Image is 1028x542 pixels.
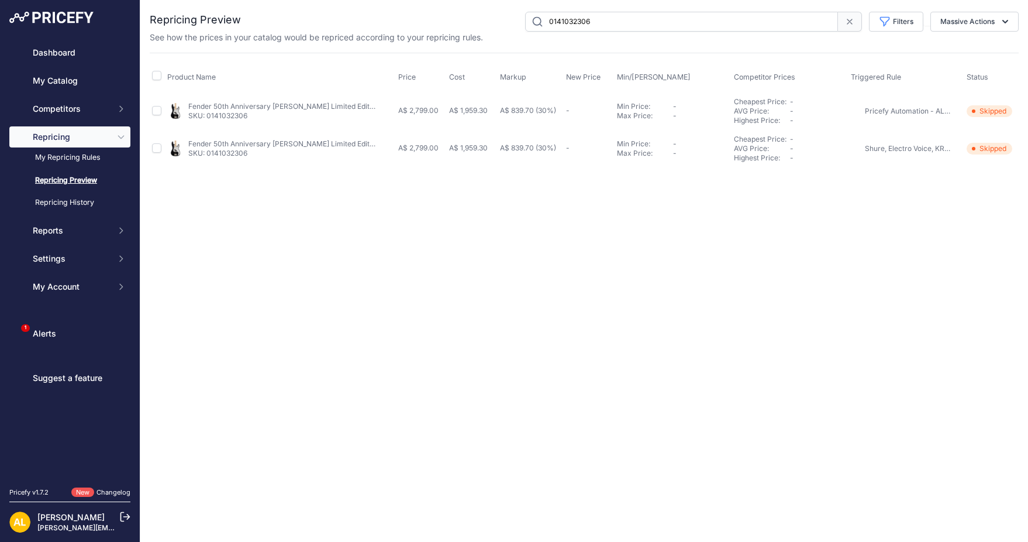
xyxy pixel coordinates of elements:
[71,488,94,498] span: New
[9,488,49,498] div: Pricefy v1.7.2
[617,111,673,121] div: Max Price:
[9,193,130,213] a: Repricing History
[188,102,539,111] a: Fender 50th Anniversary [PERSON_NAME] Limited Edition Precision Bass Maple Fingerboard - Satin Black
[9,248,130,269] button: Settings
[617,73,691,81] span: Min/[PERSON_NAME]
[398,73,416,81] span: Price
[500,73,526,81] span: Markup
[9,98,130,119] button: Competitors
[9,220,130,241] button: Reports
[673,102,677,111] span: -
[37,523,218,532] a: [PERSON_NAME][EMAIL_ADDRESS][DOMAIN_NAME]
[96,488,130,496] a: Changelog
[33,281,109,293] span: My Account
[967,105,1012,117] span: Skipped
[790,107,794,115] span: -
[150,32,483,43] p: See how the prices in your catalog would be repriced according to your repricing rules.
[9,70,130,91] a: My Catalog
[617,149,673,158] div: Max Price:
[9,170,130,191] a: Repricing Preview
[33,131,109,143] span: Repricing
[500,106,556,115] span: A$ 839.70 (30%)
[9,126,130,147] button: Repricing
[525,12,838,32] input: Search
[865,107,953,116] p: Pricefy Automation - ALL BRANDS (Filtered By Tags) - [DATE]
[734,116,780,125] a: Highest Price:
[930,12,1019,32] button: Massive Actions
[9,147,130,168] a: My Repricing Rules
[734,73,795,81] span: Competitor Prices
[37,512,105,522] a: [PERSON_NAME]
[9,276,130,297] button: My Account
[790,153,794,162] span: -
[673,139,677,148] span: -
[790,97,794,106] span: -
[449,73,465,81] span: Cost
[790,144,794,153] span: -
[734,153,780,162] a: Highest Price:
[617,139,673,149] div: Min Price:
[967,143,1012,155] span: Skipped
[449,143,488,152] span: A$ 1,959.30
[188,139,539,148] a: Fender 50th Anniversary [PERSON_NAME] Limited Edition Precision Bass Maple Fingerboard - Satin Black
[673,149,677,157] span: -
[188,111,247,120] a: SKU: 0141032306
[790,116,794,125] span: -
[33,225,109,236] span: Reports
[9,323,130,344] a: Alerts
[500,143,556,152] span: A$ 839.70 (30%)
[967,73,988,81] span: Status
[566,106,570,115] span: -
[869,12,923,32] button: Filters
[9,42,130,63] a: Dashboard
[449,106,488,115] span: A$ 1,959.30
[790,135,794,143] span: -
[851,144,953,153] a: Shure, Electro Voice, KRK, Pioneer DJ
[9,368,130,389] a: Suggest a feature
[9,42,130,474] nav: Sidebar
[398,143,439,152] span: A$ 2,799.00
[150,12,241,28] h2: Repricing Preview
[673,111,677,120] span: -
[734,144,790,153] div: AVG Price:
[188,149,247,157] a: SKU: 0141032306
[865,144,953,153] p: Shure, Electro Voice, KRK, Pioneer DJ
[851,73,901,81] span: Triggered Rule
[734,97,786,106] a: Cheapest Price:
[33,253,109,265] span: Settings
[9,12,94,23] img: Pricefy Logo
[167,73,216,81] span: Product Name
[734,107,790,116] div: AVG Price:
[566,143,570,152] span: -
[617,102,673,111] div: Min Price:
[33,103,109,115] span: Competitors
[398,106,439,115] span: A$ 2,799.00
[566,73,601,81] span: New Price
[734,135,786,143] a: Cheapest Price:
[851,107,953,116] a: Pricefy Automation - ALL BRANDS (Filtered By Tags) - [DATE]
